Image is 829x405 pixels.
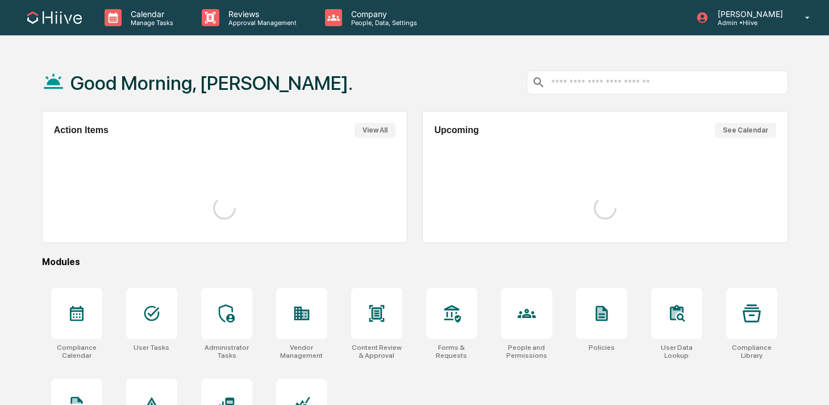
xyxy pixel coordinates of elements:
[219,19,302,27] p: Approval Management
[42,257,788,267] div: Modules
[351,344,402,359] div: Content Review & Approval
[355,123,395,138] button: View All
[54,125,109,135] h2: Action Items
[501,344,552,359] div: People and Permissions
[276,344,327,359] div: Vendor Management
[426,344,477,359] div: Forms & Requests
[589,344,615,352] div: Policies
[715,123,776,138] button: See Calendar
[709,9,789,19] p: [PERSON_NAME]
[51,344,102,359] div: Compliance Calendar
[434,125,478,135] h2: Upcoming
[201,344,252,359] div: Administrator Tasks
[726,344,777,359] div: Compliance Library
[122,9,179,19] p: Calendar
[709,19,789,27] p: Admin • Hiive
[651,344,702,359] div: User Data Lookup
[122,19,179,27] p: Manage Tasks
[70,72,353,94] h1: Good Morning, [PERSON_NAME].
[219,9,302,19] p: Reviews
[134,344,169,352] div: User Tasks
[342,9,423,19] p: Company
[27,11,82,24] img: logo
[342,19,423,27] p: People, Data, Settings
